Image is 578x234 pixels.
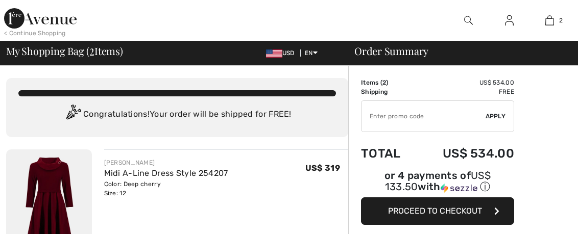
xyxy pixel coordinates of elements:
img: search the website [464,14,473,27]
div: Order Summary [342,46,572,56]
td: US$ 534.00 [416,78,514,87]
div: or 4 payments ofUS$ 133.50withSezzle Click to learn more about Sezzle [361,171,514,197]
img: Sezzle [441,184,477,193]
span: 2 [382,79,386,86]
a: Sign In [497,14,522,27]
img: Congratulation2.svg [63,105,83,125]
div: or 4 payments of with [361,171,514,194]
td: Shipping [361,87,416,96]
span: USD [266,49,299,57]
span: US$ 319 [305,163,340,173]
span: Apply [486,112,506,121]
span: EN [305,49,318,57]
span: Proceed to Checkout [388,206,482,216]
span: 2 [89,43,94,57]
img: My Info [505,14,514,27]
td: US$ 534.00 [416,136,514,171]
div: Congratulations! Your order will be shipped for FREE! [18,105,336,125]
div: [PERSON_NAME] [104,158,228,167]
div: Color: Deep cherry Size: 12 [104,179,228,198]
button: Proceed to Checkout [361,197,514,225]
img: My Bag [545,14,554,27]
span: My Shopping Bag ( Items) [6,46,123,56]
input: Promo code [362,101,486,132]
td: Items ( ) [361,78,416,87]
span: US$ 133.50 [385,169,491,193]
img: 1ère Avenue [4,8,77,29]
a: 2 [530,14,569,27]
td: Total [361,136,416,171]
div: < Continue Shopping [4,29,66,38]
a: Midi A-Line Dress Style 254207 [104,168,228,178]
span: 2 [559,16,563,25]
img: US Dollar [266,49,282,58]
td: Free [416,87,514,96]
